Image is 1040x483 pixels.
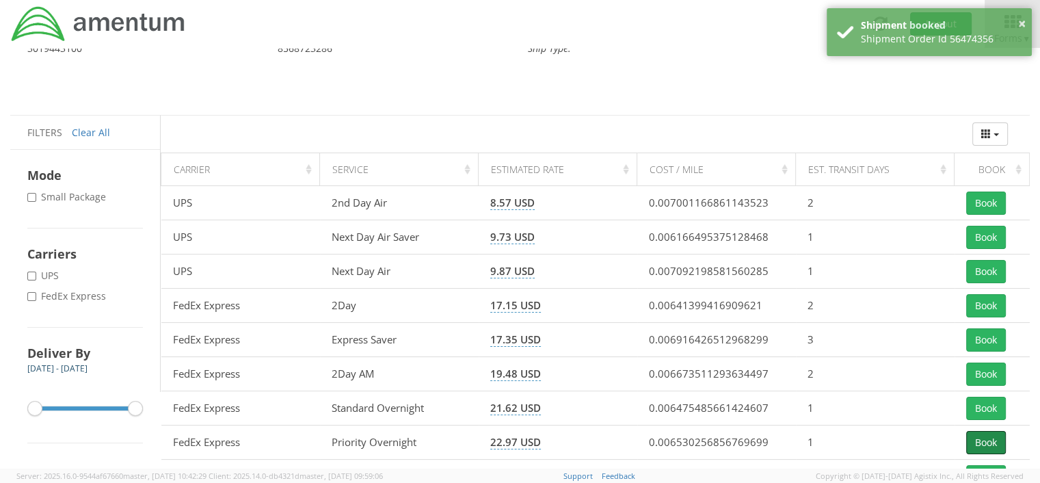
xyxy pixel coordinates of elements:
div: Cost / Mile [650,163,792,177]
button: Book [966,363,1006,386]
td: 1 [796,220,955,254]
td: 2 [796,186,955,220]
td: 1 [796,254,955,289]
label: FedEx Express [27,289,109,303]
span: Client: 2025.14.0-db4321d [209,471,383,481]
span: 17.35 USD [490,332,541,347]
span: 21.62 USD [490,401,541,415]
div: 8568723286 [278,42,507,55]
a: Clear All [72,126,110,139]
td: 0.006475485661424607 [637,391,796,426]
span: 9.73 USD [490,230,535,244]
h4: Mode [27,167,143,183]
button: Book [966,397,1006,420]
td: 2nd Day Air [320,186,479,220]
input: Small Package [27,193,36,202]
td: 0.006530256856769699 [637,426,796,460]
td: Standard Overnight [320,391,479,426]
td: 2 [796,357,955,391]
td: Next Day Air [320,254,479,289]
td: FedEx Express [161,289,320,323]
h4: Deliver By [27,345,143,361]
span: 19.48 USD [490,367,541,381]
td: FedEx Express [161,323,320,357]
div: Book [967,163,1026,177]
td: 2Day [320,289,479,323]
td: 0.007092198581560285 [637,254,796,289]
td: 2 [796,289,955,323]
td: 1 [796,391,955,426]
div: Ship Type: [528,42,841,55]
span: Filters [27,126,62,139]
td: UPS [161,220,320,254]
div: Service [332,163,475,177]
button: Book [966,431,1006,454]
div: Carrier [174,163,316,177]
td: 0.006673511293634497 [637,357,796,391]
td: FedEx Express [161,391,320,426]
h4: Carriers [27,246,143,262]
td: 1 [796,426,955,460]
span: Server: 2025.16.0-9544af67660 [16,471,206,481]
td: 0.007001166861143523 [637,186,796,220]
div: Shipment Order Id 56474356 [861,32,1022,46]
td: 0.00641399416909621 [637,289,796,323]
td: 0.006166495375128468 [637,220,796,254]
img: dyn-intl-logo-049831509241104b2a82.png [10,5,187,43]
td: 0.006916426512968299 [637,323,796,357]
input: UPS [27,272,36,280]
button: Book [966,294,1006,317]
span: Copyright © [DATE]-[DATE] Agistix Inc., All Rights Reserved [816,471,1024,482]
input: FedEx Express [27,292,36,301]
span: master, [DATE] 10:42:29 [123,471,206,481]
span: 22.97 USD [490,435,541,449]
span: 9.87 USD [490,264,535,278]
span: [DATE] - [DATE] [27,363,88,374]
button: Columns [972,122,1008,146]
div: Shipment booked [861,18,1022,32]
td: FedEx Express [161,357,320,391]
button: Book [966,260,1006,283]
a: Support [563,471,593,481]
td: Priority Overnight [320,426,479,460]
label: UPS [27,269,62,283]
button: Book [966,192,1006,215]
span: 17.15 USD [490,298,541,313]
td: 3 [796,323,955,357]
span: 8.57 USD [490,196,535,210]
td: UPS [161,186,320,220]
button: Book [966,328,1006,352]
button: × [1018,14,1026,34]
td: 2Day AM [320,357,479,391]
td: Next Day Air Saver [320,220,479,254]
div: Estimated Rate [491,163,633,177]
button: Book [966,226,1006,249]
div: Est. Transit Days [808,163,950,177]
td: UPS [161,254,320,289]
td: FedEx Express [161,426,320,460]
span: master, [DATE] 09:59:06 [299,471,383,481]
label: Small Package [27,190,109,204]
td: Express Saver [320,323,479,357]
div: 3019443100 [27,42,257,55]
a: Feedback [602,471,635,481]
